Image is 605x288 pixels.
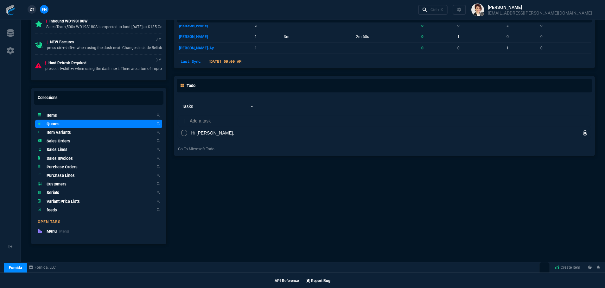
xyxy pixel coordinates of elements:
h5: Quotes [47,121,60,127]
p: 0 [540,44,590,53]
a: API Reference [275,279,299,283]
p: press ctrl+shift+r when using the dash next. There are a ton of improv... [45,66,166,72]
a: Go To Microsoft Todo [178,146,214,152]
p: 3m [284,32,354,41]
p: 3 Y [154,56,162,64]
a: Create Item [552,263,583,272]
p: 1 [506,44,538,53]
a: msbcCompanyName [27,265,58,270]
p: 0 [421,21,455,30]
p: 2 [506,21,538,30]
p: 1 [457,32,505,41]
p: Hard Refresh Required [45,60,166,66]
p: 3 Y [154,35,162,43]
h5: Customers [47,181,67,187]
p: 0 [540,32,590,41]
h5: Sales Lines [47,147,67,153]
p: 0 [457,21,505,30]
div: Ctrl + K [430,7,443,12]
span: FN [42,7,47,12]
a: REPORT A BUG [585,262,594,273]
h5: Sales Orders [47,138,70,144]
p: 2 [255,21,282,30]
a: Report Bug [306,279,330,283]
p: 0 [421,32,455,41]
p: 0 [457,44,505,53]
p: [DATE] 09:00 AM [206,59,244,64]
h6: Open Tabs [35,217,162,227]
a: Notifications [594,262,603,273]
p: 2m 60s [356,32,419,41]
p: 0 [540,21,590,30]
p: [PERSON_NAME] [179,21,253,30]
p: Sales Team,500x WD19S180S is expected to land [DATE] at $135 Cost be... [46,24,174,30]
h5: Purchase Orders [47,164,78,170]
p: 0 [421,44,455,53]
p: NEW Features [47,39,169,45]
p: Inbound WD19S180W [46,18,174,24]
h5: feeds [47,207,57,213]
p: press ctrl+shift+r when using the dash next. Changes include.Reliable ... [47,45,169,51]
p: [PERSON_NAME] [179,32,253,41]
h5: Sales Invoices [47,155,73,161]
p: 0 [506,32,538,41]
h5: Todo [181,83,195,89]
p: [PERSON_NAME]-Ay [179,44,253,53]
p: Last Sync [178,59,203,64]
h5: Menu [47,228,57,234]
p: Menu [59,229,69,234]
h5: Items [47,112,57,118]
h5: Item Variants [47,129,71,135]
h5: Purchase Lines [47,172,75,178]
h5: Variant Price Lists [47,198,80,204]
p: 1 [255,32,282,41]
span: ZT [30,7,34,12]
h5: Collections [38,95,58,101]
h5: Serials [47,190,59,196]
p: 1 [255,44,282,53]
a: Fornida [4,263,27,272]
